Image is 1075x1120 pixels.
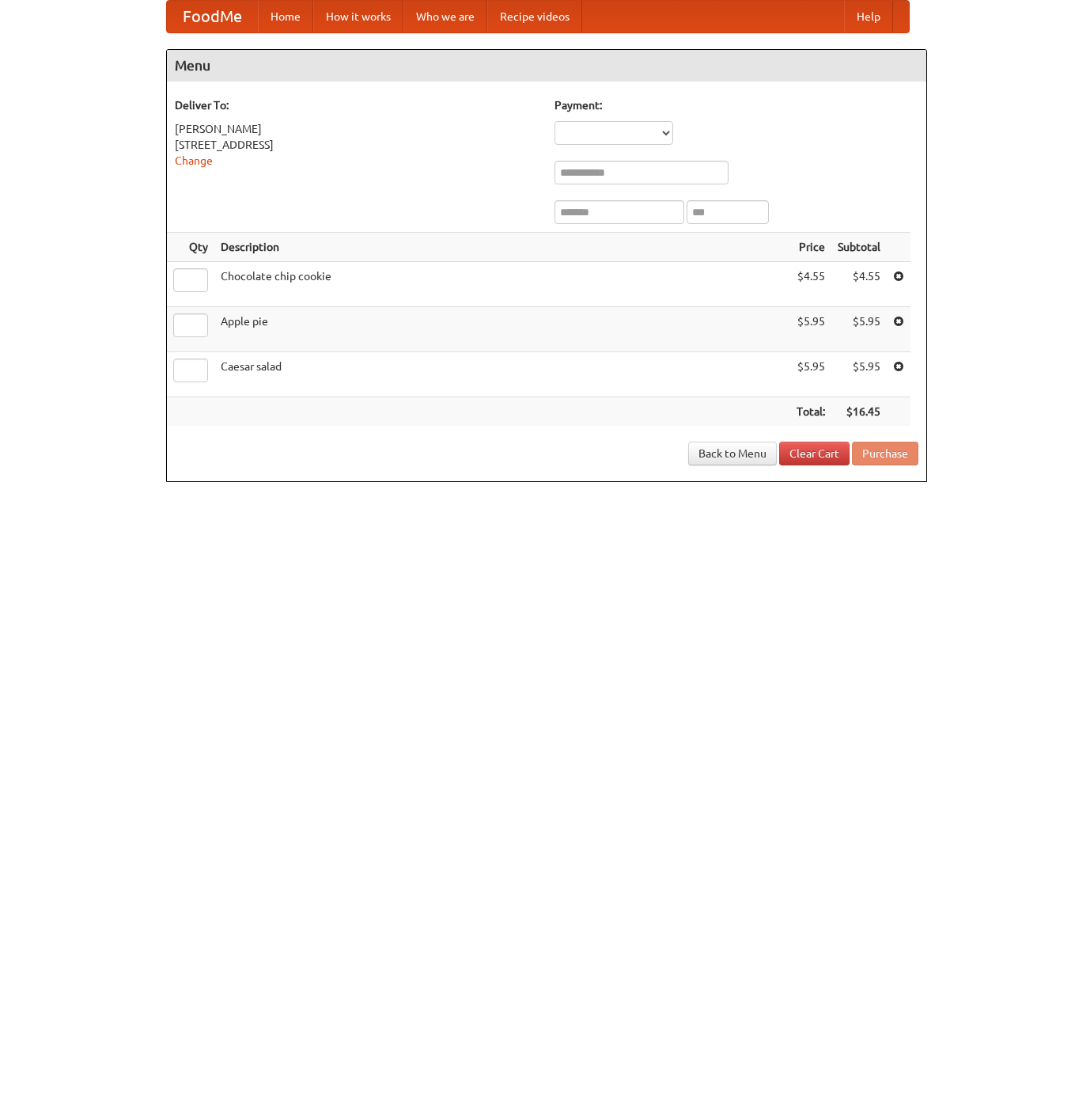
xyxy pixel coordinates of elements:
[175,121,539,137] div: [PERSON_NAME]
[790,307,831,352] td: $5.95
[214,233,790,262] th: Description
[790,397,831,427] th: Total:
[214,307,790,352] td: Apple pie
[167,50,926,82] h4: Menu
[258,1,313,32] a: Home
[831,307,887,352] td: $5.95
[831,352,887,397] td: $5.95
[214,262,790,307] td: Chocolate chip cookie
[831,233,887,262] th: Subtotal
[852,442,918,465] button: Purchase
[555,97,918,113] h5: Payment:
[831,397,887,427] th: $16.45
[688,442,777,465] a: Back to Menu
[167,1,258,32] a: FoodMe
[790,352,831,397] td: $5.95
[313,1,403,32] a: How it works
[790,233,831,262] th: Price
[790,262,831,307] td: $4.55
[831,262,887,307] td: $4.55
[167,233,214,262] th: Qty
[844,1,893,32] a: Help
[175,137,539,153] div: [STREET_ADDRESS]
[487,1,582,32] a: Recipe videos
[214,352,790,397] td: Caesar salad
[175,154,213,167] a: Change
[403,1,487,32] a: Who we are
[175,97,539,113] h5: Deliver To:
[779,442,850,465] a: Clear Cart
